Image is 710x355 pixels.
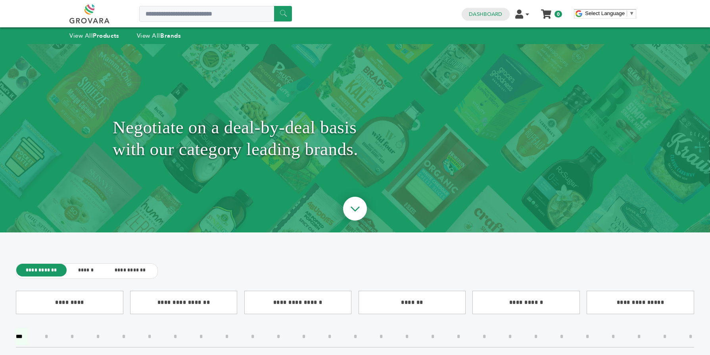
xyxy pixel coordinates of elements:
a: Dashboard [469,11,502,18]
span: 0 [555,11,562,17]
a: View AllProducts [69,32,119,40]
span: Select Language [585,10,625,16]
strong: Products [93,32,119,40]
span: ▼ [629,10,634,16]
h1: Negotiate on a deal-by-deal basis with our category leading brands. [113,64,597,213]
a: Select Language​ [585,10,634,16]
a: My Cart [542,7,551,15]
a: View AllBrands [137,32,181,40]
input: Search a product or brand... [139,6,292,22]
strong: Brands [160,32,181,40]
img: ourBrandsHeroArrow.png [334,189,376,231]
